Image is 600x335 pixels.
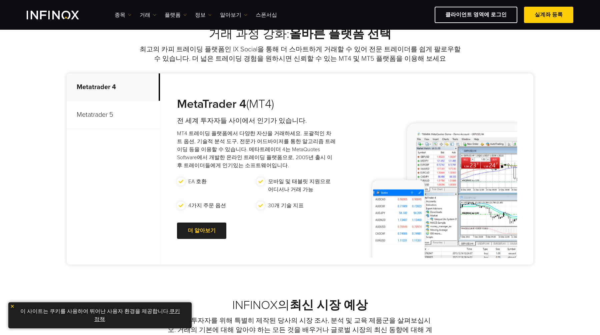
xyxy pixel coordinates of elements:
[67,27,533,41] h2: 거래 과정 강화:
[289,27,391,41] strong: 올바른 플랫폼 선택
[12,306,188,325] p: 이 사이트는 쿠키를 사용하여 뛰어난 사용자 환경을 제공합니다. .
[27,11,95,19] a: INFINOX Logo
[268,202,304,210] p: 30개 기술 지표
[140,11,156,19] a: 거래
[177,116,336,125] h4: 전 세계 투자자들 사이에서 인기가 있습니다.
[268,178,333,194] p: 모바일 및 태블릿 지원으로 어디서나 거래 가능
[177,223,226,239] a: 더 알아보기
[188,178,207,186] p: EA 호환
[220,11,247,19] a: 알아보기
[177,97,336,111] h3: (MT4)
[177,129,336,170] p: MT4 트레이딩 플랫폼에서 다양한 자산을 거래하세요. 포괄적인 차트 옵션, 기술적 분석 도구, 전문가 어드바이저를 통한 알고리즘 트레이딩 등을 이용할 수 있습니다. 메타트레이...
[177,97,246,111] strong: MetaTrader 4
[10,304,15,309] img: yellow close icon
[256,11,277,19] a: 스폰서십
[290,298,368,312] strong: 최신 시장 예상
[435,7,517,23] a: 클라이언트 영역에 로그인
[67,73,160,101] p: Metatrader 4
[195,11,212,19] a: 정보
[67,298,533,313] h2: INFINOX의
[188,202,226,210] p: 4가지 주문 옵션
[67,101,160,129] p: Metatrader 5
[165,11,187,19] a: 플랫폼
[138,45,462,63] p: 최고의 카피 트레이딩 플랫폼인 IX Social을 통해 더 스마트하게 거래할 수 있어 전문 트레이더를 쉽게 팔로우할 수 있습니다. 더 넓은 트레이딩 경험을 원하시면 신뢰할 수...
[115,11,131,19] a: 종목
[524,7,573,23] a: 실계좌 등록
